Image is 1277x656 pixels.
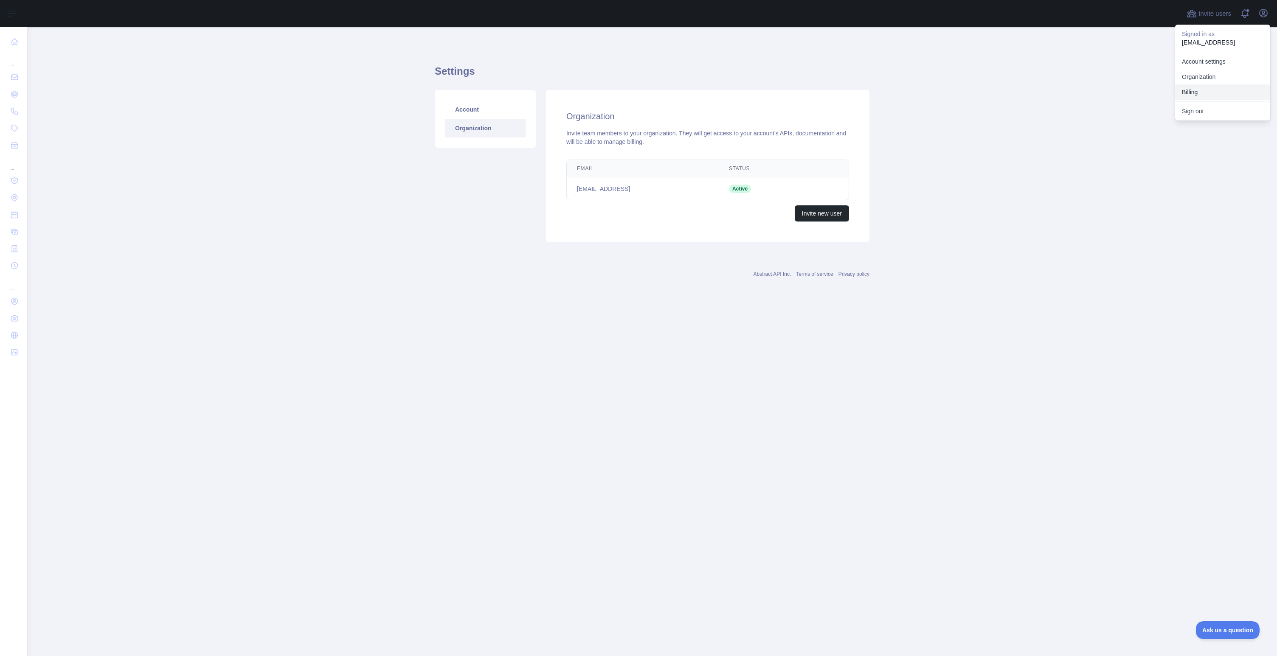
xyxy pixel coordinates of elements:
div: ... [7,275,20,292]
div: ... [7,154,20,171]
div: Invite team members to your organization. They will get access to your account's APIs, documentat... [566,129,849,146]
h2: Organization [566,110,849,122]
p: Signed in as [1182,30,1263,38]
a: Privacy policy [838,271,869,277]
th: Status [719,160,807,177]
span: Active [729,185,751,193]
td: [EMAIL_ADDRESS] [567,177,719,200]
h1: Settings [435,64,869,85]
a: Organization [1175,69,1270,84]
a: Account settings [1175,54,1270,69]
button: Billing [1175,84,1270,100]
span: Invite users [1198,9,1231,19]
a: Terms of service [796,271,833,277]
a: Account [445,100,526,119]
a: Organization [445,119,526,137]
div: ... [7,51,20,68]
th: Email [567,160,719,177]
button: Invite users [1185,7,1233,20]
button: Sign out [1175,104,1270,119]
button: Invite new user [795,205,849,221]
a: Abstract API Inc. [754,271,791,277]
p: [EMAIL_ADDRESS] [1182,38,1263,47]
iframe: Toggle Customer Support [1196,621,1260,639]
